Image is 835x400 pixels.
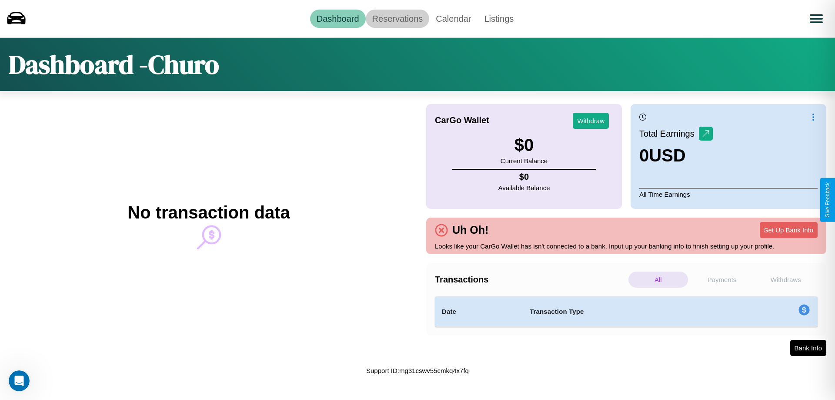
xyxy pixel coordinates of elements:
[825,182,831,218] div: Give Feedback
[692,272,752,288] p: Payments
[498,172,550,182] h4: $ 0
[435,275,626,285] h4: Transactions
[9,47,219,82] h1: Dashboard - Churo
[442,306,516,317] h4: Date
[366,10,430,28] a: Reservations
[435,115,489,125] h4: CarGo Wallet
[628,272,688,288] p: All
[530,306,727,317] h4: Transaction Type
[127,203,290,222] h2: No transaction data
[639,126,699,141] p: Total Earnings
[756,272,815,288] p: Withdraws
[478,10,520,28] a: Listings
[790,340,826,356] button: Bank Info
[435,240,818,252] p: Looks like your CarGo Wallet has isn't connected to a bank. Input up your banking info to finish ...
[760,222,818,238] button: Set Up Bank Info
[310,10,366,28] a: Dashboard
[448,224,493,236] h4: Uh Oh!
[435,296,818,327] table: simple table
[429,10,478,28] a: Calendar
[501,155,548,167] p: Current Balance
[639,188,818,200] p: All Time Earnings
[804,7,828,31] button: Open menu
[9,370,30,391] iframe: Intercom live chat
[501,135,548,155] h3: $ 0
[498,182,550,194] p: Available Balance
[573,113,609,129] button: Withdraw
[366,365,469,376] p: Support ID: mg31cswv55cmkq4x7fq
[639,146,713,165] h3: 0 USD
